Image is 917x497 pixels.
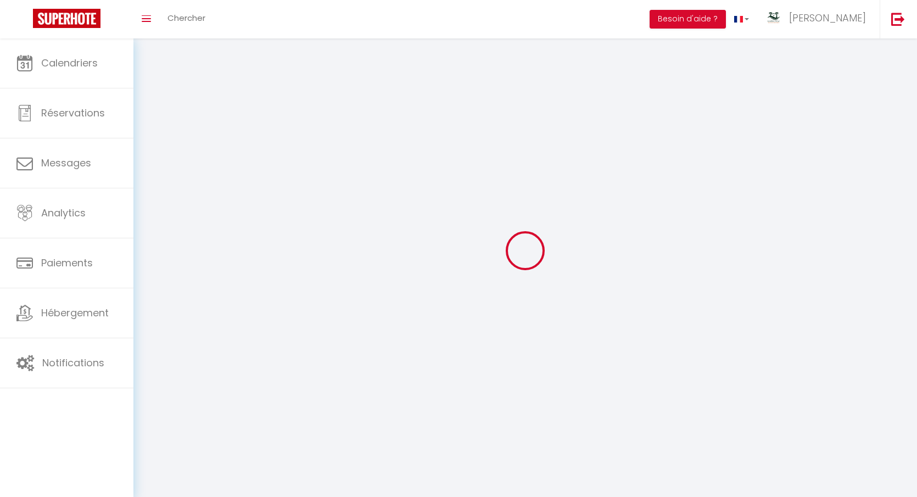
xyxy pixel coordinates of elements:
[41,56,98,70] span: Calendriers
[33,9,100,28] img: Super Booking
[42,356,104,370] span: Notifications
[765,10,782,26] img: ...
[41,156,91,170] span: Messages
[650,10,726,29] button: Besoin d'aide ?
[789,11,866,25] span: [PERSON_NAME]
[891,12,905,26] img: logout
[41,106,105,120] span: Réservations
[41,306,109,320] span: Hébergement
[41,206,86,220] span: Analytics
[167,12,205,24] span: Chercher
[41,256,93,270] span: Paiements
